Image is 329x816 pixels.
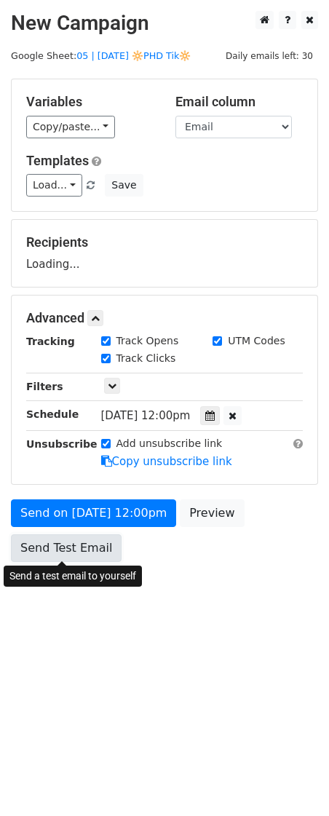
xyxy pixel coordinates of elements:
a: Load... [26,174,82,197]
strong: Schedule [26,408,79,420]
div: Loading... [26,234,303,272]
span: [DATE] 12:00pm [101,409,191,422]
span: Daily emails left: 30 [221,48,318,64]
a: 05 | [DATE] 🔆PHD Tik🔆 [76,50,191,61]
label: Add unsubscribe link [116,436,223,451]
label: Track Clicks [116,351,176,366]
a: Send on [DATE] 12:00pm [11,499,176,527]
a: Send Test Email [11,534,122,562]
strong: Unsubscribe [26,438,98,450]
div: Send a test email to yourself [4,566,142,587]
a: Copy unsubscribe link [101,455,232,468]
label: Track Opens [116,333,179,349]
button: Save [105,174,143,197]
a: Templates [26,153,89,168]
label: UTM Codes [228,333,285,349]
strong: Tracking [26,336,75,347]
a: Preview [180,499,244,527]
small: Google Sheet: [11,50,191,61]
a: Copy/paste... [26,116,115,138]
h5: Recipients [26,234,303,250]
iframe: Chat Widget [256,746,329,816]
h2: New Campaign [11,11,318,36]
strong: Filters [26,381,63,392]
h5: Email column [175,94,303,110]
h5: Advanced [26,310,303,326]
a: Daily emails left: 30 [221,50,318,61]
h5: Variables [26,94,154,110]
